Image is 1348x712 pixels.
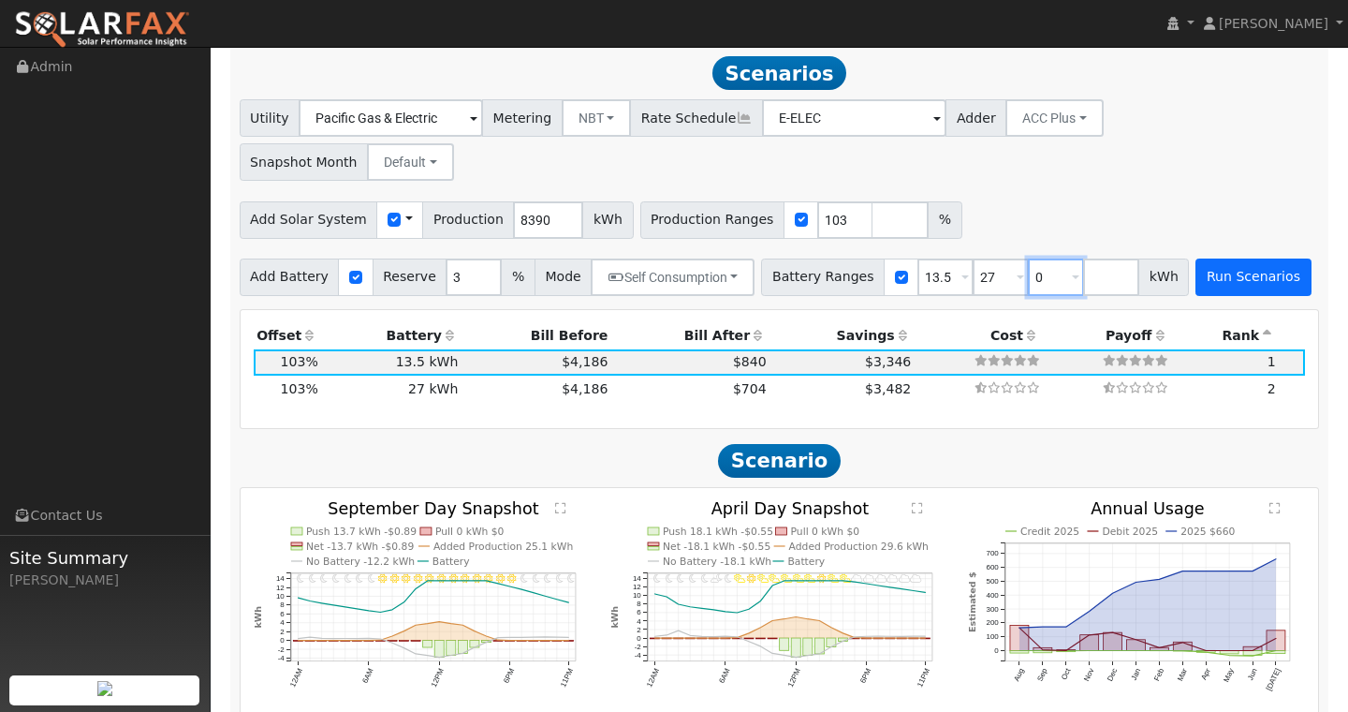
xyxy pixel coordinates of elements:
i: 1PM - Clear [449,574,459,584]
input: Select a Utility [299,99,483,137]
circle: onclick="" [1088,633,1091,636]
circle: onclick="" [438,620,441,623]
span: $3,346 [865,354,911,369]
circle: onclick="" [913,637,916,640]
circle: onclick="" [367,637,370,640]
rect: onclick="" [651,638,660,639]
circle: onclick="" [830,626,833,629]
circle: onclick="" [795,616,798,618]
i: 2PM - MostlyClear [818,574,828,584]
circle: onclick="" [403,601,405,603]
circle: onclick="" [1275,557,1278,560]
text: Net -13.7 kWh -$0.89 [306,541,415,553]
circle: onclick="" [807,579,810,582]
i: 3PM - Clear [473,574,482,584]
circle: onclick="" [925,635,928,638]
circle: onclick="" [748,631,751,634]
text: 700 [986,549,999,557]
span: 2 [1267,381,1276,396]
text: 10 [633,591,641,600]
circle: onclick="" [1088,610,1091,613]
span: Snapshot Month [240,143,369,181]
circle: onclick="" [712,608,715,611]
text: Push 18.1 kWh -$0.55 [663,526,773,538]
circle: onclick="" [925,637,928,640]
circle: onclick="" [1111,592,1114,595]
span: Scenario [718,444,841,478]
text: Pull 0 kWh $0 [435,526,505,538]
circle: onclick="" [544,635,547,638]
circle: onclick="" [473,630,476,632]
i: 3AM - Clear [332,574,340,584]
i: 11AM - Clear [425,574,434,584]
i: 12AM - Clear [297,574,304,584]
circle: onclick="" [367,609,370,612]
text: Battery [432,556,470,568]
span: $4,186 [562,381,608,396]
button: Run Scenarios [1195,259,1311,296]
i: 8AM - Clear [390,574,400,584]
circle: onclick="" [748,608,751,611]
rect: onclick="" [756,638,766,639]
circle: onclick="" [795,579,798,582]
circle: onclick="" [842,579,845,582]
span: 103% [281,354,318,369]
i: 12PM - Clear [437,574,447,584]
i: 9AM - Clear [402,574,411,584]
circle: onclick="" [877,635,880,638]
circle: onclick="" [438,579,441,582]
circle: onclick="" [677,630,680,632]
span: $840 [733,354,767,369]
i: 4AM - Clear [344,574,351,584]
rect: onclick="" [721,638,730,639]
text: Added Production 29.6 kWh [789,541,930,553]
span: 103% [281,381,318,396]
span: $704 [733,381,767,396]
circle: onclick="" [544,595,547,598]
circle: onclick="" [1205,570,1208,572]
i: 6PM - Cloudy [864,574,876,584]
circle: onclick="" [356,607,359,610]
circle: onclick="" [701,607,704,610]
rect: onclick="" [827,638,836,647]
circle: onclick="" [390,608,393,611]
circle: onclick="" [889,586,892,588]
rect: onclick="" [744,638,754,639]
text: No Battery -12.2 kWh [306,556,415,568]
span: Adder [945,99,1006,137]
text:  [1270,502,1282,514]
text: 500 [986,577,999,586]
rect: onclick="" [803,638,813,656]
i: 7PM - MostlyCloudy [875,574,887,584]
text: 200 [986,619,999,628]
th: Bill After [611,323,769,349]
circle: onclick="" [1228,570,1231,572]
i: 6AM - MostlyClear [725,574,732,584]
i: 9PM - Clear [544,574,551,584]
text: Debit 2025 [1103,526,1159,538]
circle: onclick="" [677,602,680,605]
rect: onclick="" [1267,630,1285,651]
text: 600 [986,563,999,571]
input: Select a Rate Schedule [762,99,946,137]
circle: onclick="" [901,637,903,640]
circle: onclick="" [1135,638,1137,641]
span: Scenarios [712,56,846,90]
span: Site Summary [9,545,200,571]
circle: onclick="" [344,637,346,640]
circle: onclick="" [653,637,656,640]
button: Default [367,143,454,181]
i: 4AM - MostlyClear [701,574,709,584]
circle: onclick="" [736,635,739,638]
i: 1PM - PartlyCloudy [805,574,817,584]
circle: onclick="" [666,637,668,640]
circle: onclick="" [1064,626,1067,629]
text: 14 [633,574,641,583]
circle: onclick="" [807,617,810,620]
i: 7PM - Clear [520,574,528,584]
i: 9PM - Cloudy [899,574,911,584]
rect: onclick="" [710,638,719,639]
img: retrieve [97,681,112,696]
span: 1 [1267,354,1276,369]
text: kWh [609,606,620,629]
